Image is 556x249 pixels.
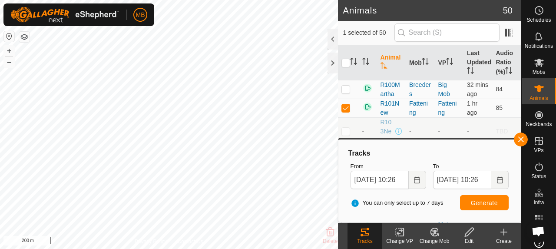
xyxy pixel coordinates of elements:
[362,102,373,112] img: returning on
[347,148,512,159] div: Tracks
[381,63,387,70] p-sorticon: Activate to sort
[4,46,14,56] button: +
[19,32,30,42] button: Map Layers
[409,171,426,189] button: Choose Date
[350,59,357,66] p-sorticon: Activate to sort
[463,45,492,80] th: Last Updated
[491,171,509,189] button: Choose Date
[452,237,486,245] div: Edit
[438,100,457,116] a: Fattening
[525,43,553,49] span: Notifications
[526,219,550,243] div: Open chat
[531,174,546,179] span: Status
[486,237,521,245] div: Create
[422,59,429,66] p-sorticon: Activate to sort
[351,162,426,171] label: From
[406,45,434,80] th: Mob
[460,195,509,210] button: Generate
[528,226,549,231] span: Heatmap
[534,148,543,153] span: VPs
[530,96,548,101] span: Animals
[496,104,503,111] span: 85
[467,100,477,116] span: 2 Oct 2025, 2:33 pm
[503,4,513,17] span: 50
[438,128,440,135] app-display-virtual-paddock-transition: -
[467,81,488,97] span: 2 Oct 2025, 3:03 pm
[417,237,452,245] div: Change Mob
[492,45,521,80] th: Audio Ratio (%)
[381,118,394,145] span: R103New
[347,237,382,245] div: Tracks
[177,238,203,246] a: Contact Us
[409,80,431,99] div: Breeders
[435,45,463,80] th: VP
[496,86,503,93] span: 84
[135,238,167,246] a: Privacy Policy
[343,5,503,16] h2: Animals
[362,128,364,135] span: -
[381,99,402,117] span: R101New
[533,200,544,205] span: Infra
[382,237,417,245] div: Change VP
[136,10,145,20] span: MB
[343,28,394,37] span: 1 selected of 50
[533,70,545,75] span: Mobs
[446,59,453,66] p-sorticon: Activate to sort
[467,128,469,135] span: -
[467,68,474,75] p-sorticon: Activate to sort
[505,68,512,75] p-sorticon: Activate to sort
[381,80,402,99] span: R100Martha
[526,122,552,127] span: Neckbands
[362,59,369,66] p-sorticon: Activate to sort
[351,199,443,207] span: You can only select up to 7 days
[433,162,509,171] label: To
[4,31,14,42] button: Reset Map
[394,23,500,42] input: Search (S)
[4,57,14,67] button: –
[377,45,406,80] th: Animal
[362,83,373,93] img: returning on
[409,99,431,117] div: Fattening
[471,199,498,206] span: Generate
[438,81,450,97] a: Big Mob
[496,128,508,135] span: TBD
[526,17,551,23] span: Schedules
[409,127,431,136] div: -
[10,7,119,23] img: Gallagher Logo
